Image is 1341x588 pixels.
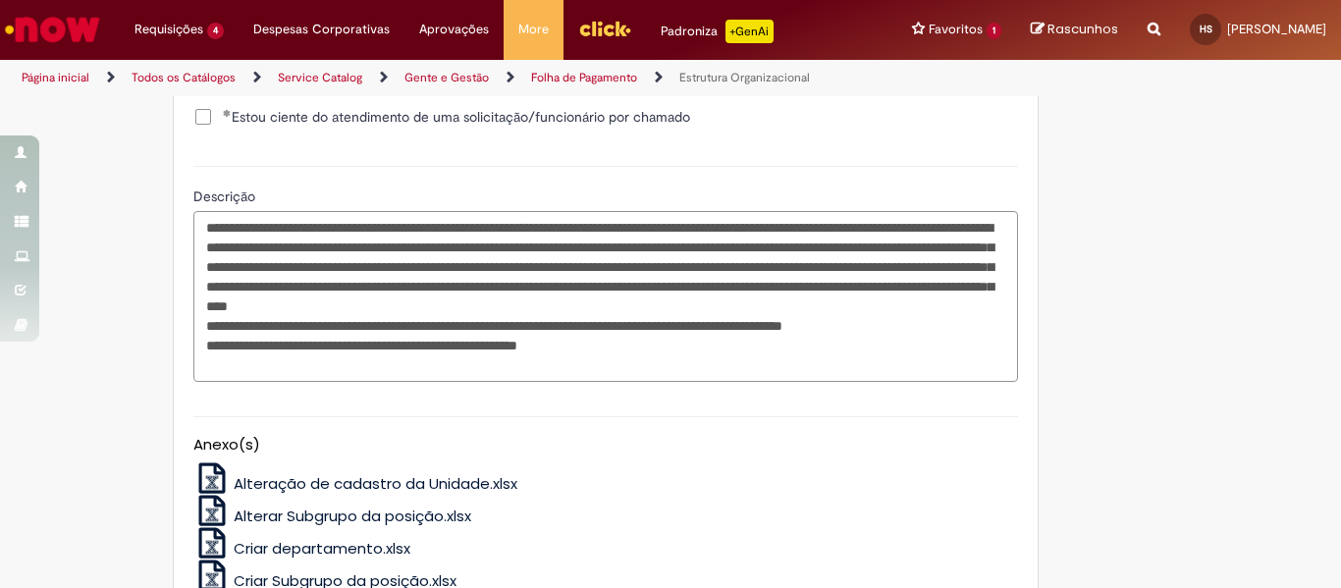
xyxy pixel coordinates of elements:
[1227,21,1326,37] span: [PERSON_NAME]
[193,506,472,526] a: Alterar Subgrupo da posição.xlsx
[234,506,471,526] span: Alterar Subgrupo da posição.xlsx
[207,23,224,39] span: 4
[679,70,810,85] a: Estrutura Organizacional
[404,70,489,85] a: Gente e Gestão
[134,20,203,39] span: Requisições
[1047,20,1118,38] span: Rascunhos
[193,538,411,559] a: Criar departamento.xlsx
[578,14,631,43] img: click_logo_yellow_360x200.png
[987,23,1001,39] span: 1
[223,107,690,127] span: Estou ciente do atendimento de uma solicitação/funcionário por chamado
[15,60,880,96] ul: Trilhas de página
[1031,21,1118,39] a: Rascunhos
[419,20,489,39] span: Aprovações
[929,20,983,39] span: Favoritos
[531,70,637,85] a: Folha de Pagamento
[223,109,232,117] span: Obrigatório Preenchido
[1200,23,1212,35] span: HS
[725,20,774,43] p: +GenAi
[278,70,362,85] a: Service Catalog
[193,211,1018,382] textarea: Descrição
[253,20,390,39] span: Despesas Corporativas
[518,20,549,39] span: More
[193,187,259,205] span: Descrição
[234,538,410,559] span: Criar departamento.xlsx
[193,437,1018,454] h5: Anexo(s)
[132,70,236,85] a: Todos os Catálogos
[22,70,89,85] a: Página inicial
[234,473,517,494] span: Alteração de cadastro da Unidade.xlsx
[661,20,774,43] div: Padroniza
[2,10,103,49] img: ServiceNow
[193,473,518,494] a: Alteração de cadastro da Unidade.xlsx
